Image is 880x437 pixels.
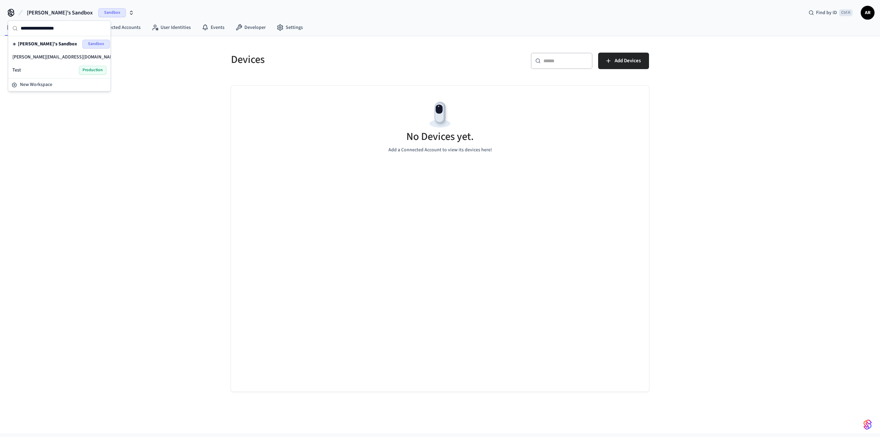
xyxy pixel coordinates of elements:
[615,56,641,65] span: Add Devices
[27,9,93,17] span: [PERSON_NAME]'s Sandbox
[816,9,837,16] span: Find by ID
[20,81,52,88] span: New Workspace
[98,8,126,17] span: Sandbox
[8,36,111,78] div: Suggestions
[425,99,455,130] img: Devices Empty State
[82,40,110,48] span: Sandbox
[1,21,37,34] a: Devices
[231,53,436,67] h5: Devices
[861,7,874,19] span: AR
[271,21,308,34] a: Settings
[230,21,271,34] a: Developer
[598,53,649,69] button: Add Devices
[388,146,492,154] p: Add a Connected Account to view its devices here!
[146,21,196,34] a: User Identities
[18,41,77,47] span: [PERSON_NAME]'s Sandbox
[196,21,230,34] a: Events
[863,419,872,430] img: SeamLogoGradient.69752ec5.svg
[803,7,858,19] div: Find by IDCtrl K
[839,9,852,16] span: Ctrl K
[12,67,21,74] span: Test
[84,21,146,34] a: Connected Accounts
[9,79,110,90] button: New Workspace
[861,6,874,20] button: AR
[12,54,117,61] span: [PERSON_NAME][EMAIL_ADDRESS][DOMAIN_NAME]
[406,130,474,144] h5: No Devices yet.
[79,66,107,75] span: Production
